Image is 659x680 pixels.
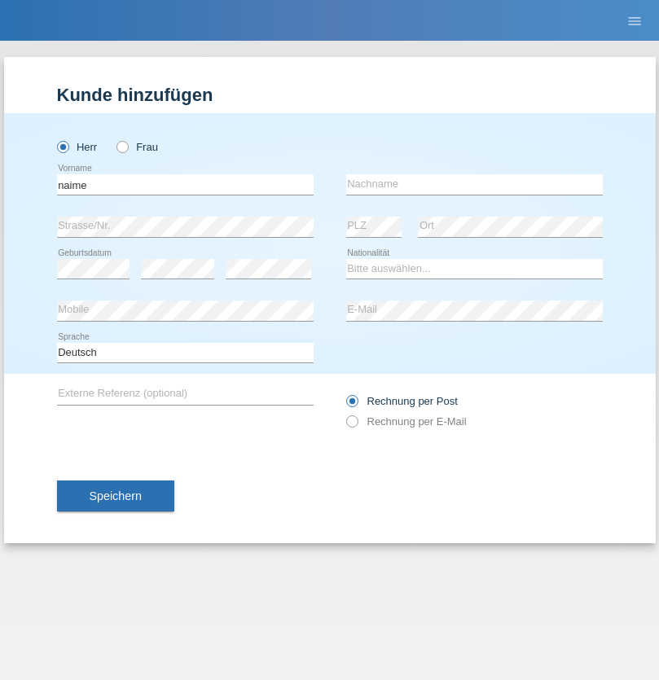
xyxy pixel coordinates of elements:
[57,480,174,511] button: Speichern
[116,141,127,151] input: Frau
[346,395,357,415] input: Rechnung per Post
[346,415,467,428] label: Rechnung per E-Mail
[618,15,651,25] a: menu
[626,13,643,29] i: menu
[57,85,603,105] h1: Kunde hinzufügen
[346,415,357,436] input: Rechnung per E-Mail
[90,489,142,502] span: Speichern
[57,141,98,153] label: Herr
[346,395,458,407] label: Rechnung per Post
[116,141,158,153] label: Frau
[57,141,68,151] input: Herr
